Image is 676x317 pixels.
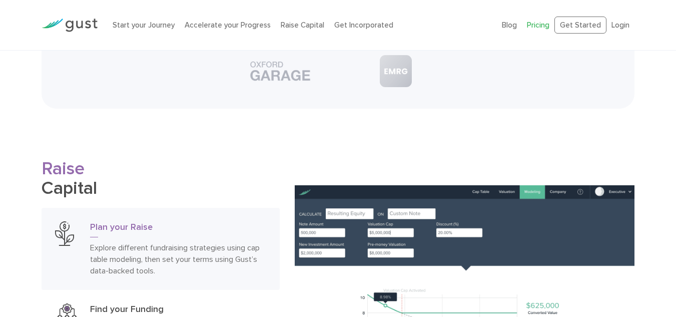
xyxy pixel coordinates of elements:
[55,221,74,246] img: Plan Your Raise
[185,21,271,30] a: Accelerate your Progress
[380,55,412,87] img: Partner
[90,242,267,276] p: Explore different fundraising strategies using cap table modeling, then set your terms using Gust...
[42,208,280,290] a: Plan Your RaisePlan your RaiseExplore different fundraising strategies using cap table modeling, ...
[554,17,606,34] a: Get Started
[90,221,267,237] h3: Plan your Raise
[611,21,629,30] a: Login
[42,159,280,198] h2: Capital
[502,21,517,30] a: Blog
[113,21,175,30] a: Start your Journey
[334,21,393,30] a: Get Incorporated
[42,19,98,32] img: Gust Logo
[42,158,85,179] span: Raise
[527,21,549,30] a: Pricing
[281,21,324,30] a: Raise Capital
[248,59,313,84] img: Partner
